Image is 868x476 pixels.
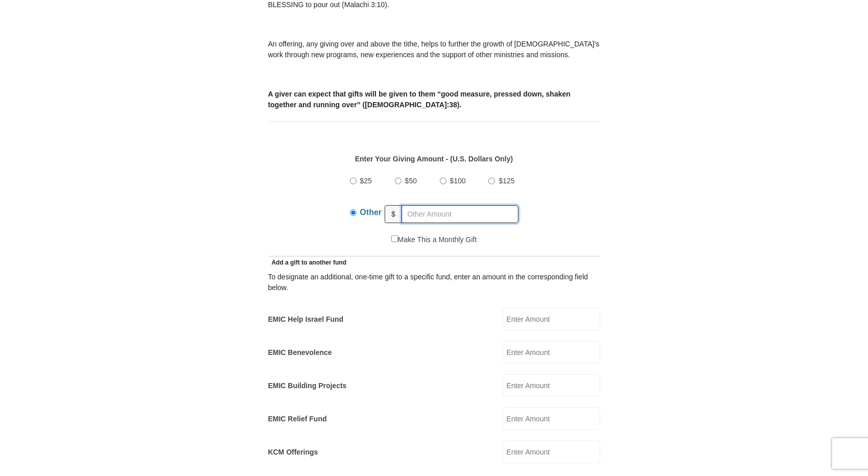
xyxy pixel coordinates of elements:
strong: Enter Your Giving Amount - (U.S. Dollars Only) [355,155,513,163]
input: Enter Amount [503,408,600,430]
b: A giver can expect that gifts will be given to them “good measure, pressed down, shaken together ... [268,90,571,109]
div: To designate an additional, one-time gift to a specific fund, enter an amount in the correspondin... [268,272,600,293]
span: $50 [405,177,417,185]
p: An offering, any giving over and above the tithe, helps to further the growth of [DEMOGRAPHIC_DAT... [268,39,600,60]
label: EMIC Benevolence [268,347,332,358]
span: $ [385,205,402,223]
input: Enter Amount [503,374,600,397]
span: $100 [450,177,466,185]
input: Enter Amount [503,341,600,364]
label: KCM Offerings [268,447,318,458]
label: Make This a Monthly Gift [391,234,477,245]
span: $125 [499,177,514,185]
input: Enter Amount [503,441,600,463]
input: Other Amount [402,205,519,223]
span: Other [360,208,382,217]
label: EMIC Building Projects [268,380,347,391]
label: EMIC Relief Fund [268,414,327,424]
span: Add a gift to another fund [268,259,347,266]
span: $25 [360,177,372,185]
input: Make This a Monthly Gift [391,235,398,242]
input: Enter Amount [503,308,600,330]
label: EMIC Help Israel Fund [268,314,344,325]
